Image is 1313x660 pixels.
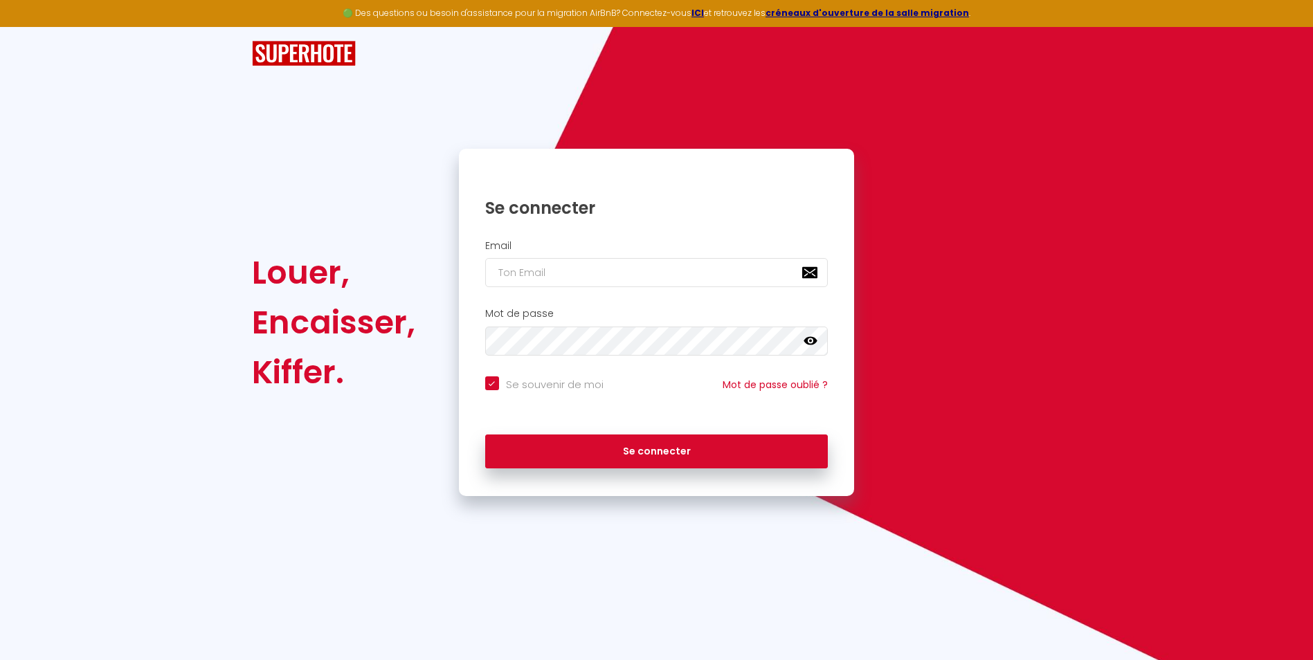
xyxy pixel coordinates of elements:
div: Kiffer. [252,347,415,397]
div: Louer, [252,248,415,297]
input: Ton Email [485,258,828,287]
a: ICI [691,7,704,19]
h1: Se connecter [485,197,828,219]
button: Se connecter [485,434,828,469]
div: Encaisser, [252,297,415,347]
a: Mot de passe oublié ? [723,378,828,392]
h2: Mot de passe [485,308,828,320]
a: créneaux d'ouverture de la salle migration [766,7,969,19]
img: SuperHote logo [252,41,356,66]
h2: Email [485,240,828,252]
